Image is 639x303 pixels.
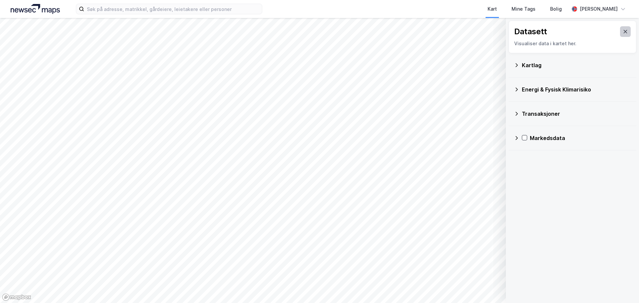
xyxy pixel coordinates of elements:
div: Kontrollprogram for chat [606,271,639,303]
div: Mine Tags [512,5,535,13]
div: Energi & Fysisk Klimarisiko [522,85,631,93]
div: Transaksjoner [522,110,631,118]
img: logo.a4113a55bc3d86da70a041830d287a7e.svg [11,4,60,14]
iframe: Chat Widget [606,271,639,303]
div: Datasett [514,26,547,37]
input: Søk på adresse, matrikkel, gårdeiere, leietakere eller personer [84,4,262,14]
div: Visualiser data i kartet her. [514,40,631,48]
div: Kart [488,5,497,13]
div: [PERSON_NAME] [580,5,618,13]
a: Mapbox homepage [2,293,31,301]
div: Markedsdata [530,134,631,142]
div: Bolig [550,5,562,13]
div: Kartlag [522,61,631,69]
